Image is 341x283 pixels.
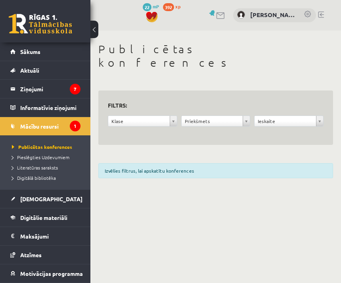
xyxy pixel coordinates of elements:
[20,251,42,258] span: Atzīmes
[12,174,82,181] a: Digitālā bibliotēka
[108,100,314,111] h3: Filtrs:
[10,61,80,79] a: Aktuāli
[12,164,82,171] a: Literatūras saraksts
[20,270,83,277] span: Motivācijas programma
[10,42,80,61] a: Sākums
[153,3,159,10] span: mP
[258,116,313,126] span: Ieskaite
[98,163,333,178] div: Izvēlies filtrus, lai apskatītu konferences
[12,154,82,161] a: Pieslēgties Uzdevumiem
[175,3,180,10] span: xp
[10,227,80,245] a: Maksājumi
[9,14,72,34] a: Rīgas 1. Tālmācības vidusskola
[185,116,240,126] span: Priekšmets
[12,143,82,150] a: Publicētas konferences
[143,3,151,11] span: 22
[10,190,80,208] a: [DEMOGRAPHIC_DATA]
[12,154,69,160] span: Pieslēgties Uzdevumiem
[98,42,333,69] h1: Publicētas konferences
[10,80,80,98] a: Ziņojumi7
[20,98,80,117] legend: Informatīvie ziņojumi
[10,264,80,283] a: Motivācijas programma
[10,117,80,135] a: Mācību resursi
[20,67,39,74] span: Aktuāli
[20,195,82,202] span: [DEMOGRAPHIC_DATA]
[12,164,58,171] span: Literatūras saraksts
[143,3,159,10] a: 22 mP
[20,80,80,98] legend: Ziņojumi
[182,116,250,126] a: Priekšmets
[12,144,72,150] span: Publicētas konferences
[12,175,56,181] span: Digitālā bibliotēka
[20,123,59,130] span: Mācību resursi
[70,84,80,94] i: 7
[111,116,167,126] span: Klase
[108,116,177,126] a: Klase
[10,208,80,227] a: Digitālie materiāli
[10,98,80,117] a: Informatīvie ziņojumi1
[10,246,80,264] a: Atzīmes
[163,3,174,11] span: 392
[20,227,80,245] legend: Maksājumi
[255,116,323,126] a: Ieskaite
[163,3,184,10] a: 392 xp
[237,11,245,19] img: Diāna Knopa
[250,10,296,19] a: [PERSON_NAME]
[70,121,80,131] i: 1
[20,48,40,55] span: Sākums
[20,214,67,221] span: Digitālie materiāli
